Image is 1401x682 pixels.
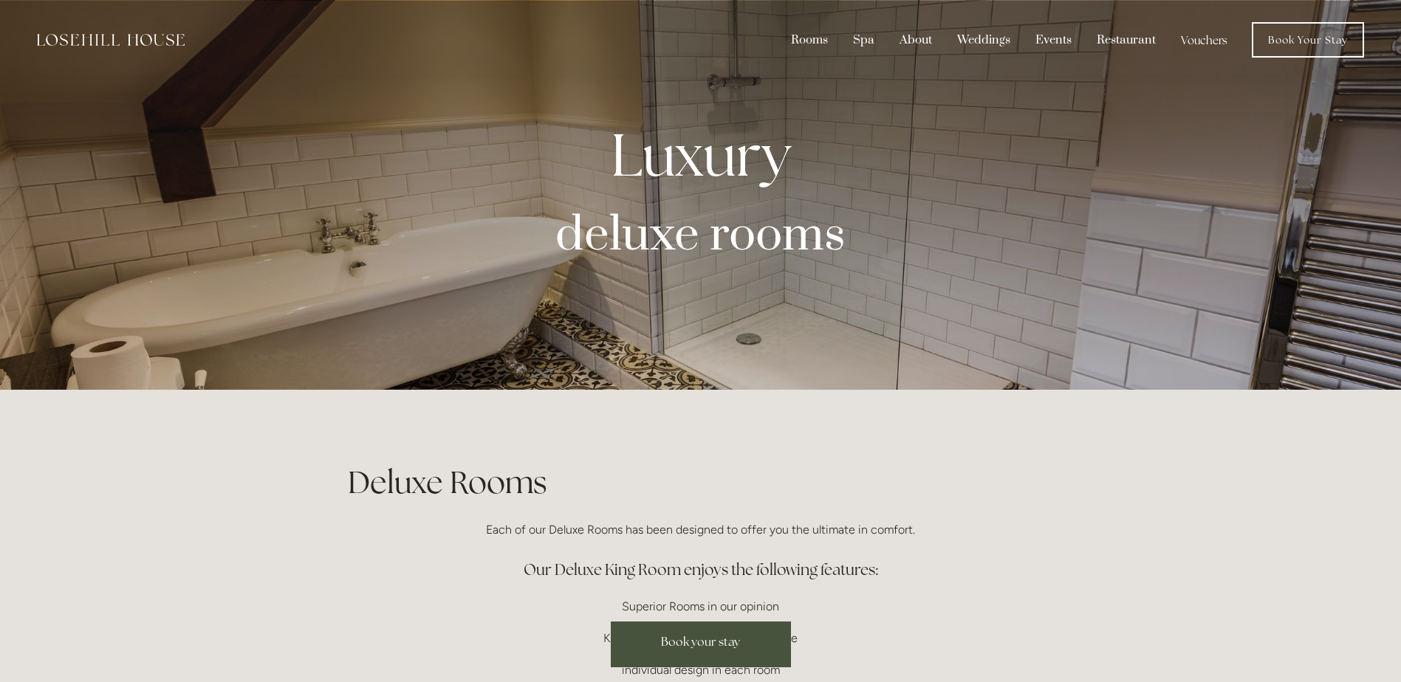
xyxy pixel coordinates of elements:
[1170,26,1239,54] a: Vouchers
[348,596,1054,616] p: Superior Rooms in our opinion
[1252,22,1364,58] a: Book Your Stay
[348,461,1054,504] h1: Deluxe Rooms
[348,555,1054,585] h3: Our Deluxe King Room enjoys the following features:
[1024,26,1083,54] div: Events
[780,26,839,54] div: Rooms
[371,125,1030,185] p: Luxury
[888,26,943,54] div: About
[946,26,1021,54] div: Weddings
[842,26,886,54] div: Spa
[37,34,185,46] img: Losehill House
[611,621,791,667] a: Book your stay
[348,520,1054,540] p: Each of our Deluxe Rooms has been designed to offer you the ultimate in comfort.
[555,205,846,266] strong: deluxe rooms
[1086,26,1167,54] div: Restaurant
[661,634,740,650] span: Book your stay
